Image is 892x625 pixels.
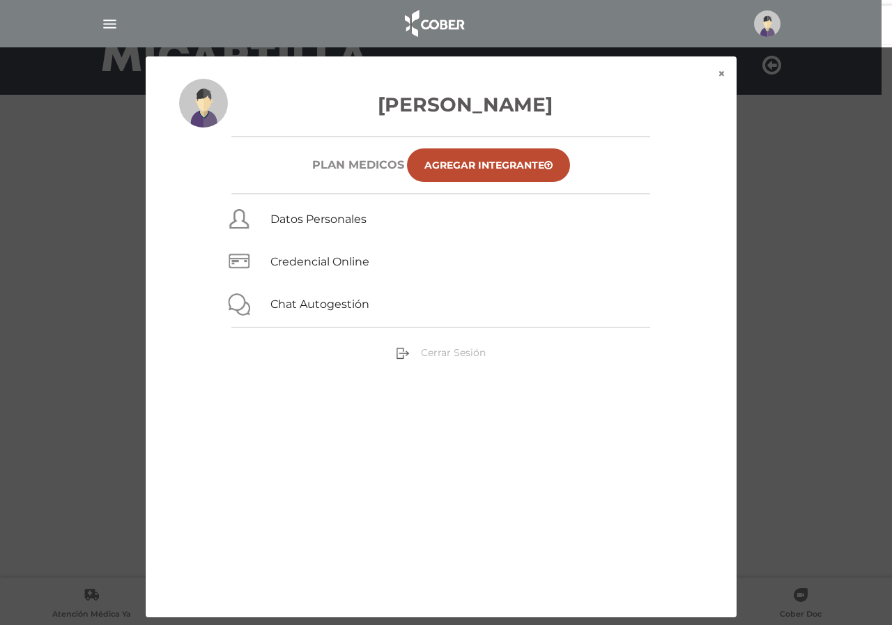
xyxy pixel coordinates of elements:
[754,10,780,37] img: profile-placeholder.svg
[179,79,228,128] img: profile-placeholder.svg
[396,346,410,360] img: sign-out.png
[707,56,737,91] button: ×
[407,148,570,182] a: Agregar Integrante
[270,255,369,268] a: Credencial Online
[270,213,367,226] a: Datos Personales
[270,298,369,311] a: Chat Autogestión
[312,158,404,171] h6: Plan MEDICOS
[396,346,486,358] a: Cerrar Sesión
[179,90,703,119] h3: [PERSON_NAME]
[421,346,486,359] span: Cerrar Sesión
[101,15,118,33] img: Cober_menu-lines-white.svg
[397,7,470,40] img: logo_cober_home-white.png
